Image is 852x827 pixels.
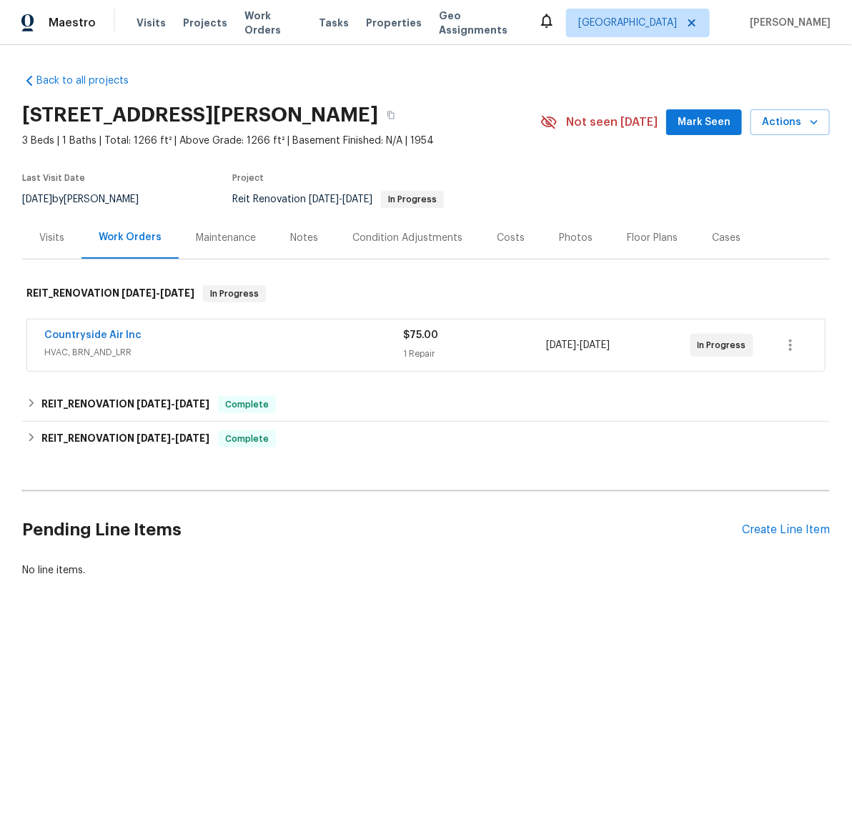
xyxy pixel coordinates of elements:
[137,433,209,443] span: -
[175,433,209,443] span: [DATE]
[22,563,830,578] div: No line items.
[403,347,547,361] div: 1 Repair
[99,230,162,244] div: Work Orders
[41,430,209,447] h6: REIT_RENOVATION
[742,523,830,537] div: Create Line Item
[22,191,156,208] div: by [PERSON_NAME]
[22,108,378,122] h2: [STREET_ADDRESS][PERSON_NAME]
[497,231,525,245] div: Costs
[22,497,742,563] h2: Pending Line Items
[160,288,194,298] span: [DATE]
[22,194,52,204] span: [DATE]
[744,16,831,30] span: [PERSON_NAME]
[547,338,610,352] span: -
[678,114,730,132] span: Mark Seen
[578,16,677,30] span: [GEOGRAPHIC_DATA]
[342,194,372,204] span: [DATE]
[378,102,404,128] button: Copy Address
[566,115,658,129] span: Not seen [DATE]
[232,194,444,204] span: Reit Renovation
[44,330,142,340] a: Countryside Air Inc
[49,16,96,30] span: Maestro
[232,174,264,182] span: Project
[751,109,830,136] button: Actions
[122,288,156,298] span: [DATE]
[183,16,227,30] span: Projects
[290,231,318,245] div: Notes
[352,231,462,245] div: Condition Adjustments
[547,340,577,350] span: [DATE]
[219,432,274,446] span: Complete
[204,287,264,301] span: In Progress
[39,231,64,245] div: Visits
[627,231,678,245] div: Floor Plans
[175,399,209,409] span: [DATE]
[698,338,752,352] span: In Progress
[309,194,339,204] span: [DATE]
[122,288,194,298] span: -
[22,271,830,317] div: REIT_RENOVATION [DATE]-[DATE]In Progress
[41,396,209,413] h6: REIT_RENOVATION
[137,16,166,30] span: Visits
[22,134,540,148] span: 3 Beds | 1 Baths | Total: 1266 ft² | Above Grade: 1266 ft² | Basement Finished: N/A | 1954
[137,433,171,443] span: [DATE]
[137,399,171,409] span: [DATE]
[22,174,85,182] span: Last Visit Date
[22,74,159,88] a: Back to all projects
[762,114,818,132] span: Actions
[137,399,209,409] span: -
[44,345,403,360] span: HVAC, BRN_AND_LRR
[219,397,274,412] span: Complete
[712,231,740,245] div: Cases
[22,422,830,456] div: REIT_RENOVATION [DATE]-[DATE]Complete
[382,195,442,204] span: In Progress
[196,231,256,245] div: Maintenance
[580,340,610,350] span: [DATE]
[309,194,372,204] span: -
[366,16,422,30] span: Properties
[666,109,742,136] button: Mark Seen
[439,9,521,37] span: Geo Assignments
[559,231,593,245] div: Photos
[403,330,438,340] span: $75.00
[22,387,830,422] div: REIT_RENOVATION [DATE]-[DATE]Complete
[244,9,302,37] span: Work Orders
[26,285,194,302] h6: REIT_RENOVATION
[319,18,349,28] span: Tasks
